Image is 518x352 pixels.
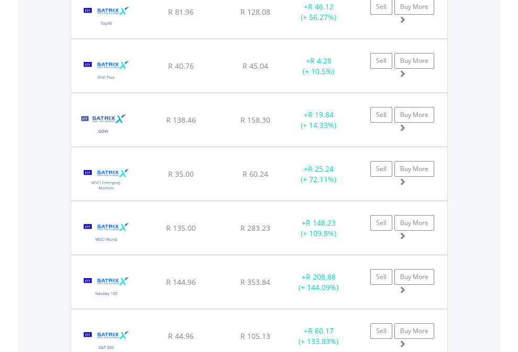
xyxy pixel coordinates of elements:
img: TFSA.STXGVI.png [76,106,129,144]
span: R 46.12 [308,2,334,12]
span: R 353.84 [240,277,270,287]
div: + (+ 10.5%) [286,56,351,77]
div: + (+ 133.83%) [286,326,351,347]
span: R 25.24 [308,164,334,174]
span: R 135.00 [166,223,196,233]
span: R 283.23 [240,223,270,233]
span: R 128.08 [240,7,270,17]
div: + (+ 72.11%) [286,164,351,185]
a: Buy More [394,215,434,231]
img: TFSA.STXNDQ.png [76,269,137,306]
div: + (+ 144.09%) [286,272,351,293]
span: R 19.84 [308,110,334,120]
a: Sell [370,215,392,231]
span: R 60.17 [308,326,334,336]
a: Sell [370,323,392,339]
a: Buy More [394,53,434,69]
img: TFSA.STXDIV.png [76,52,137,90]
span: R 105.13 [240,331,270,341]
span: R 144.96 [166,277,196,287]
a: Sell [370,53,392,69]
div: + (+ 56.27%) [286,2,351,23]
span: R 148.23 [306,218,336,228]
span: R 45.04 [243,61,268,71]
span: R 138.46 [166,115,196,125]
img: TFSA.STXEMG.png [76,161,137,198]
span: R 35.00 [168,169,194,179]
a: Buy More [394,107,434,123]
a: Buy More [394,323,434,339]
span: R 208.88 [306,272,336,282]
img: TFSA.STXWDM.png [76,215,137,252]
span: R 40.76 [168,61,194,71]
div: + (+ 14.33%) [286,110,351,131]
a: Sell [370,269,392,285]
a: Buy More [394,161,434,177]
div: + (+ 109.8%) [286,218,351,239]
a: Sell [370,161,392,177]
a: Buy More [394,269,434,285]
span: R 81.96 [168,7,194,17]
span: R 60.24 [243,169,268,179]
span: R 44.96 [168,331,194,341]
span: R 158.30 [240,115,270,125]
span: R 4.28 [310,56,332,66]
a: Sell [370,107,392,123]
